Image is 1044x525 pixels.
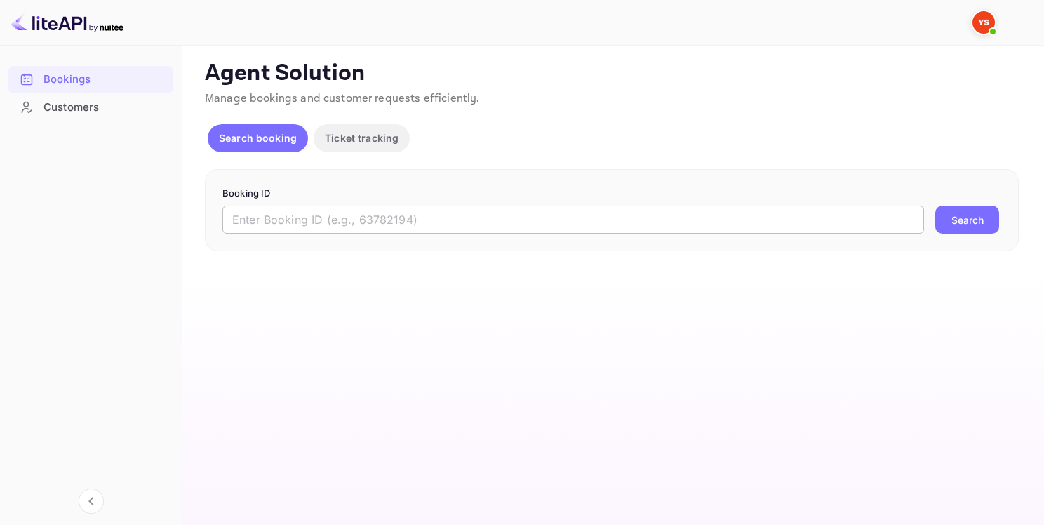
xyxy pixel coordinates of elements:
button: Search [935,206,999,234]
span: Manage bookings and customer requests efficiently. [205,91,480,106]
a: Customers [8,94,173,120]
img: Yandex Support [972,11,995,34]
div: Bookings [8,66,173,93]
img: LiteAPI logo [11,11,123,34]
p: Booking ID [222,187,1001,201]
button: Collapse navigation [79,489,104,514]
p: Agent Solution [205,60,1019,88]
p: Search booking [219,131,297,145]
a: Bookings [8,66,173,92]
div: Customers [8,94,173,121]
input: Enter Booking ID (e.g., 63782194) [222,206,924,234]
p: Ticket tracking [325,131,399,145]
div: Bookings [43,72,166,88]
div: Customers [43,100,166,116]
